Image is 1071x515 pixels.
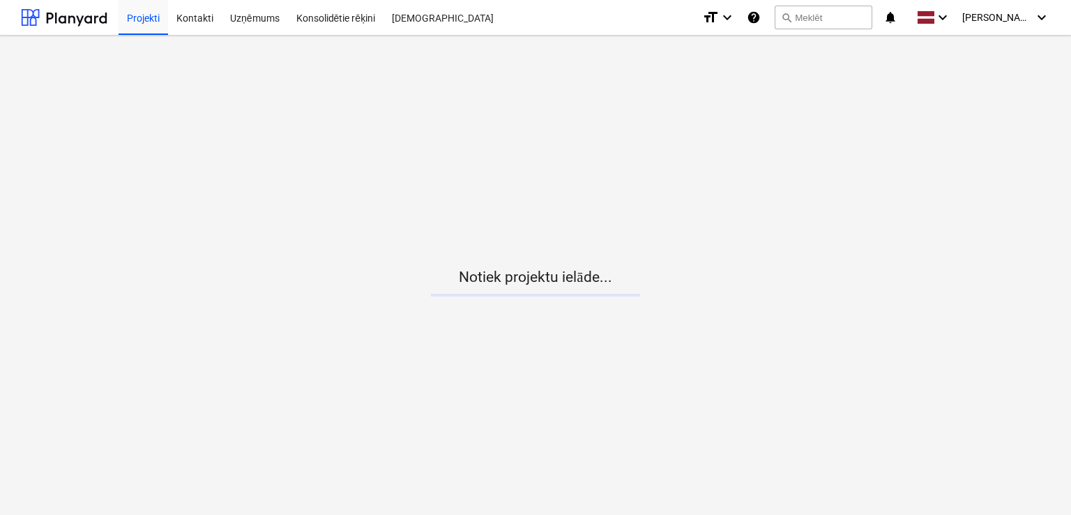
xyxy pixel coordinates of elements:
[883,9,897,26] i: notifications
[431,268,640,288] p: Notiek projektu ielāde...
[719,9,736,26] i: keyboard_arrow_down
[702,9,719,26] i: format_size
[747,9,761,26] i: Zināšanu pamats
[775,6,872,29] button: Meklēt
[962,12,1032,23] span: [PERSON_NAME]
[934,9,951,26] i: keyboard_arrow_down
[1033,9,1050,26] i: keyboard_arrow_down
[781,12,792,23] span: search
